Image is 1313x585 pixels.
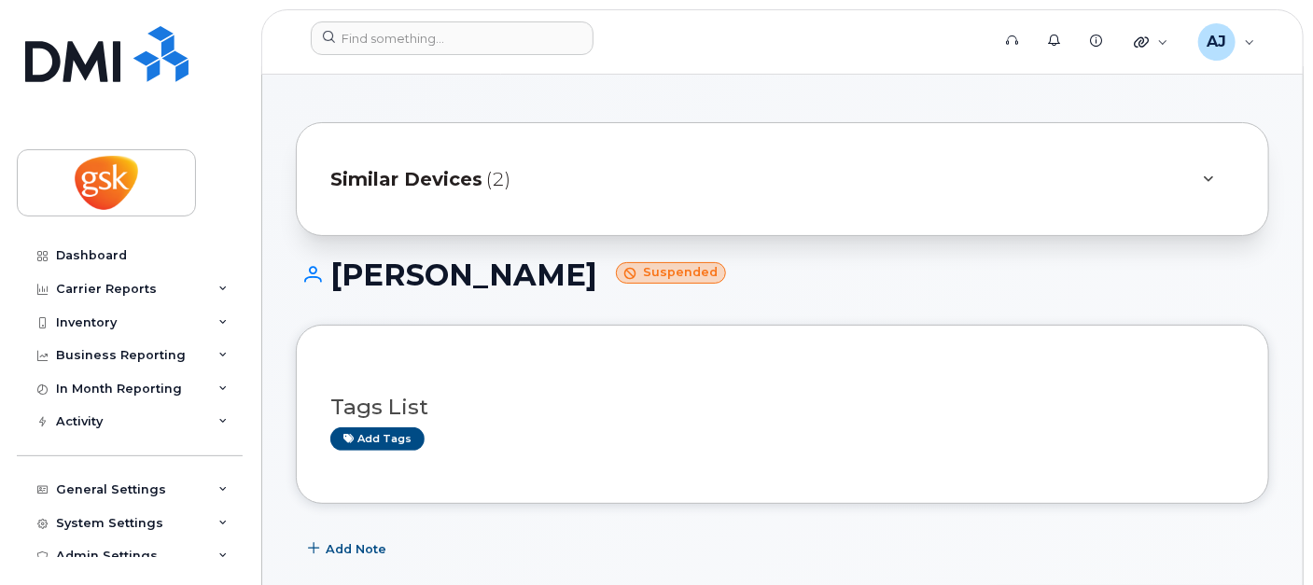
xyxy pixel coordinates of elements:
span: Add Note [326,540,386,558]
h3: Tags List [330,396,1235,419]
a: Add tags [330,427,425,451]
h1: [PERSON_NAME] [296,258,1269,291]
span: Similar Devices [330,166,482,193]
span: (2) [486,166,510,193]
small: Suspended [616,262,726,284]
button: Add Note [296,532,402,565]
